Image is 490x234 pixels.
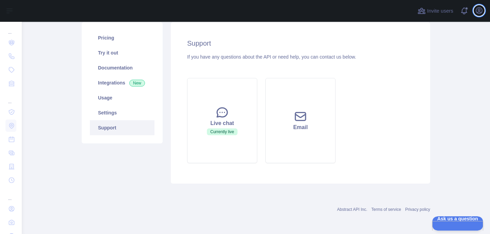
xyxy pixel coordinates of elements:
span: Currently live [207,128,238,135]
div: If you have any questions about the API or need help, you can contact us below. [187,53,414,60]
div: ... [5,91,16,105]
h2: Support [187,38,414,48]
a: Pricing [90,30,154,45]
div: Email [274,123,327,131]
a: Usage [90,90,154,105]
a: Privacy policy [405,207,430,212]
a: Settings [90,105,154,120]
span: Invite users [427,7,453,15]
span: New [129,80,145,87]
button: Live chatCurrently live [187,78,257,163]
a: Terms of service [371,207,401,212]
button: Invite users [416,5,455,16]
a: Documentation [90,60,154,75]
div: ... [5,188,16,201]
div: Live chat [196,119,249,127]
a: Try it out [90,45,154,60]
a: Support [90,120,154,135]
button: Email [265,78,336,163]
a: Abstract API Inc. [337,207,367,212]
div: ... [5,21,16,35]
iframe: Help Scout Beacon - Open [432,216,483,231]
a: Integrations New [90,75,154,90]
